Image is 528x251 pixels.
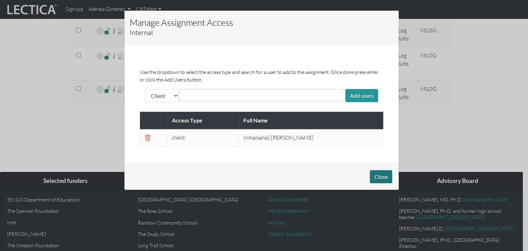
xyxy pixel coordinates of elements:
[345,89,378,102] div: Add users
[167,129,239,148] td: client
[130,29,233,36] h5: Internal
[140,68,383,83] p: Use the dropdown to select the access type and search for a user to add to the assignment. Once d...
[130,16,233,29] h4: Manage Assignment Access
[167,112,239,129] th: Access Type
[370,170,392,183] button: Close
[239,112,383,129] th: Full Name
[239,129,383,148] td: (nmaisano) [PERSON_NAME]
